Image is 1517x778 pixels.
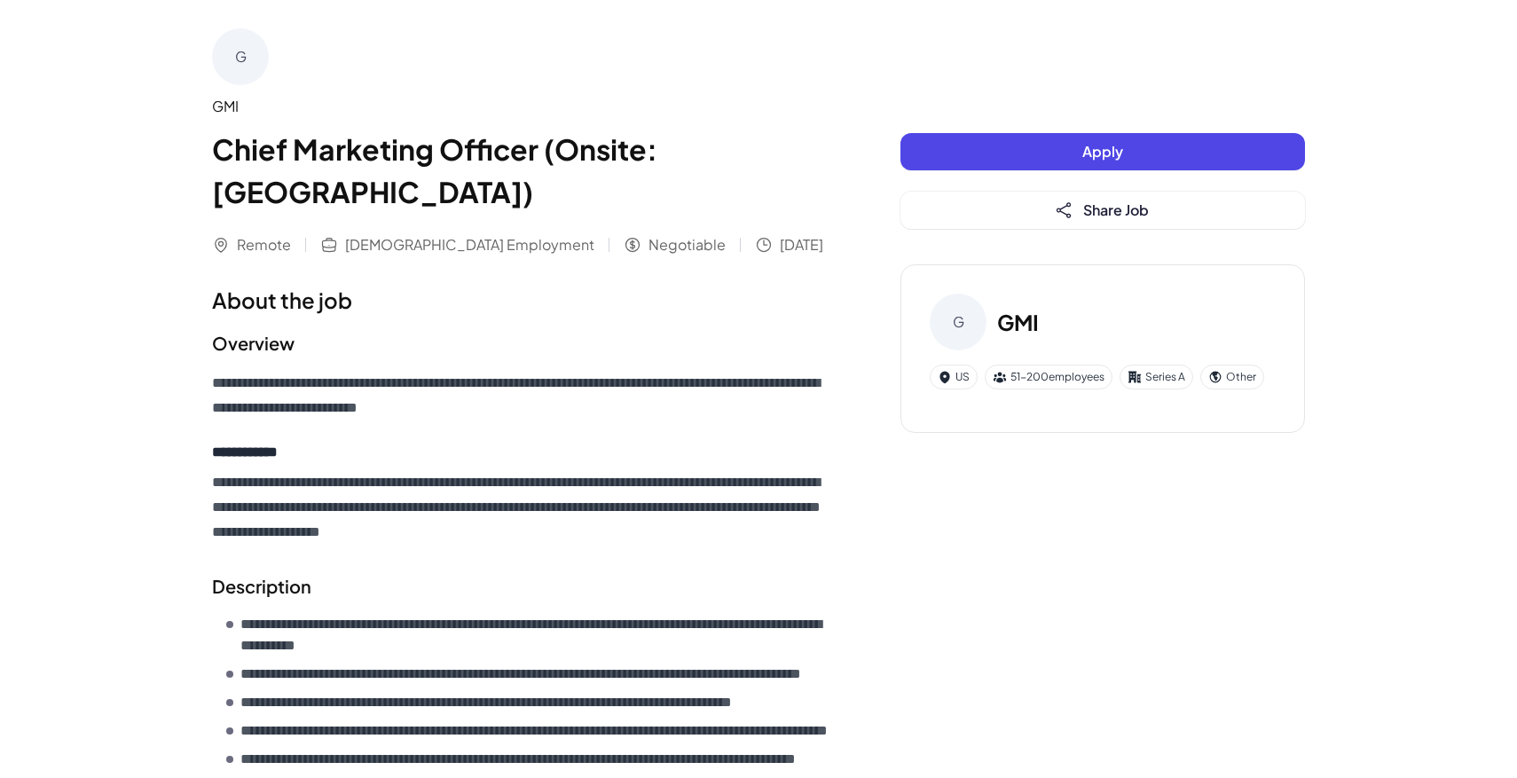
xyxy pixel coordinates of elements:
div: G [930,294,986,350]
span: Share Job [1083,200,1149,219]
div: G [212,28,269,85]
span: [DEMOGRAPHIC_DATA] Employment [345,234,594,255]
span: Negotiable [648,234,726,255]
h3: GMI [997,306,1039,338]
h2: Overview [212,330,829,357]
h1: About the job [212,284,829,316]
button: Share Job [900,192,1305,229]
div: 51-200 employees [985,365,1112,389]
div: Series A [1120,365,1193,389]
h1: Chief Marketing Officer (Onsite: [GEOGRAPHIC_DATA]) [212,128,829,213]
h2: Description [212,573,829,600]
span: Apply [1082,142,1123,161]
button: Apply [900,133,1305,170]
div: GMI [212,96,829,117]
span: [DATE] [780,234,823,255]
div: Other [1200,365,1264,389]
span: Remote [237,234,291,255]
div: US [930,365,978,389]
